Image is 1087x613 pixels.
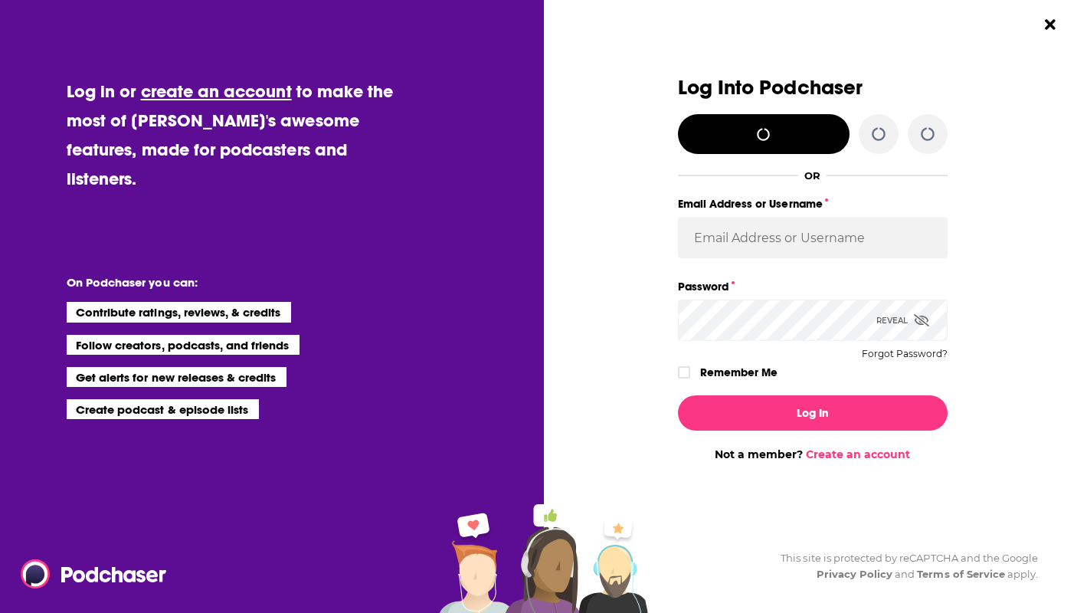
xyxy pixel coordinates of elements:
[817,568,893,580] a: Privacy Policy
[141,80,292,102] a: create an account
[67,275,373,290] li: On Podchaser you can:
[804,169,820,182] div: OR
[678,395,948,431] button: Log In
[678,77,948,99] h3: Log Into Podchaser
[67,302,292,322] li: Contribute ratings, reviews, & credits
[678,447,948,461] div: Not a member?
[768,550,1038,582] div: This site is protected by reCAPTCHA and the Google and apply.
[678,194,948,214] label: Email Address or Username
[806,447,910,461] a: Create an account
[678,277,948,297] label: Password
[67,335,300,355] li: Follow creators, podcasts, and friends
[21,559,168,588] img: Podchaser - Follow, Share and Rate Podcasts
[67,399,259,419] li: Create podcast & episode lists
[700,362,778,382] label: Remember Me
[67,367,286,387] li: Get alerts for new releases & credits
[917,568,1005,580] a: Terms of Service
[862,349,948,359] button: Forgot Password?
[876,300,929,341] div: Reveal
[21,559,156,588] a: Podchaser - Follow, Share and Rate Podcasts
[678,217,948,258] input: Email Address or Username
[1036,10,1065,39] button: Close Button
